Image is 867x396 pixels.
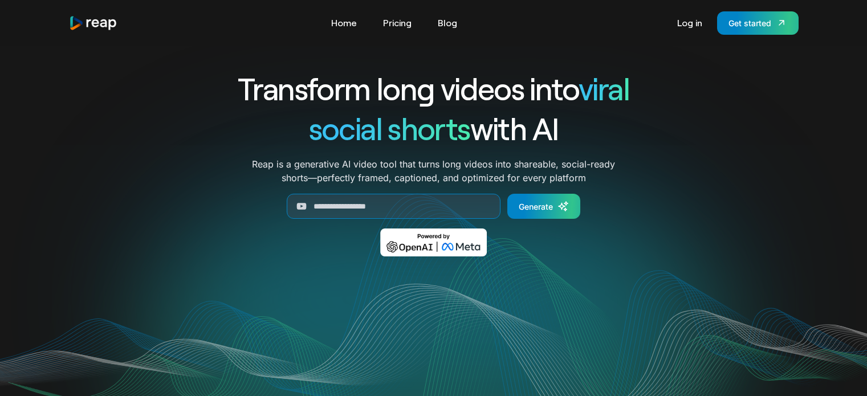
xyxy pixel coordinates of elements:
[325,14,363,32] a: Home
[252,157,615,185] p: Reap is a generative AI video tool that turns long videos into shareable, social-ready shorts—per...
[197,68,671,108] h1: Transform long videos into
[432,14,463,32] a: Blog
[579,70,629,107] span: viral
[69,15,118,31] img: reap logo
[197,194,671,219] form: Generate Form
[69,15,118,31] a: home
[671,14,708,32] a: Log in
[728,17,771,29] div: Get started
[507,194,580,219] a: Generate
[377,14,417,32] a: Pricing
[309,109,470,146] span: social shorts
[717,11,799,35] a: Get started
[197,108,671,148] h1: with AI
[380,228,487,256] img: Powered by OpenAI & Meta
[519,201,553,213] div: Generate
